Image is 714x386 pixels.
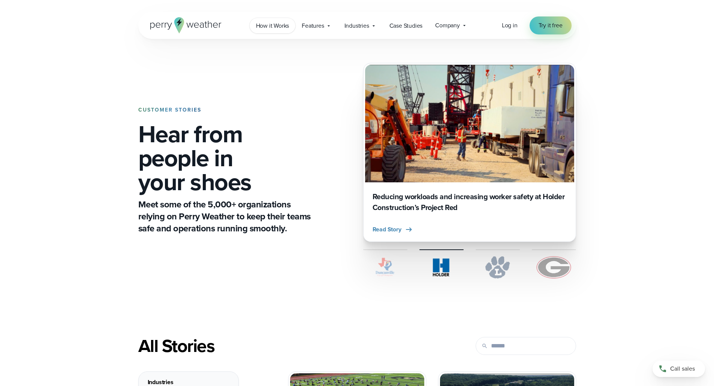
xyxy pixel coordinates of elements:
[138,198,314,234] p: Meet some of the 5,000+ organizations relying on Perry Weather to keep their teams safe and opera...
[365,65,574,182] img: Holder Construction Workers preparing construction materials to be lifted on a crane
[530,16,572,34] a: Try it free
[670,364,695,373] span: Call sales
[302,21,324,30] span: Features
[539,21,563,30] span: Try it free
[363,63,576,242] a: Holder Construction Workers preparing construction materials to be lifted on a crane Reducing wor...
[363,63,576,242] div: 2 of 4
[138,122,314,194] h1: Hear from people in your shoes
[383,18,429,33] a: Case Studies
[389,21,423,30] span: Case Studies
[373,191,567,213] h3: Reducing workloads and increasing worker safety at Holder Construction’s Project Red
[363,256,407,279] img: City of Duncanville Logo
[256,21,289,30] span: How it Works
[653,361,705,377] a: Call sales
[373,225,401,234] span: Read Story
[435,21,460,30] span: Company
[363,63,576,242] div: slideshow
[138,335,426,356] div: All Stories
[419,256,464,279] img: Holder.svg
[344,21,369,30] span: Industries
[250,18,296,33] a: How it Works
[138,106,201,114] strong: CUSTOMER STORIES
[373,225,413,234] button: Read Story
[502,21,518,30] a: Log in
